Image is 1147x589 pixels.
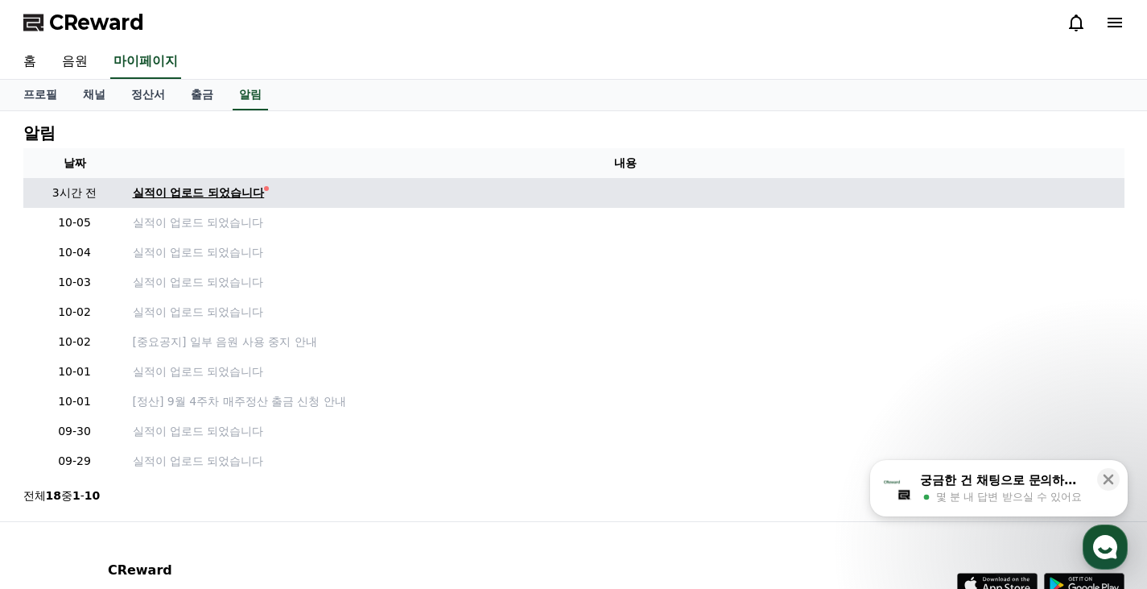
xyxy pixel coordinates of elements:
span: CReward [49,10,144,35]
a: 대화 [106,455,208,496]
strong: 10 [85,489,100,502]
th: 날짜 [23,148,126,178]
p: 10-01 [30,393,120,410]
p: 09-29 [30,453,120,470]
p: 10-03 [30,274,120,291]
a: 알림 [233,80,268,110]
a: 출금 [178,80,226,110]
a: 실적이 업로드 되었습니다 [133,274,1118,291]
p: CReward [108,561,304,580]
a: 음원 [49,45,101,79]
span: 설정 [249,479,268,492]
h4: 알림 [23,124,56,142]
a: [중요공지] 일부 음원 사용 중지 안내 [133,334,1118,350]
strong: 18 [46,489,61,502]
a: [정산] 9월 4주차 매주정산 출금 신청 안내 [133,393,1118,410]
p: 10-04 [30,244,120,261]
a: 정산서 [118,80,178,110]
a: 설정 [208,455,309,496]
p: 10-02 [30,334,120,350]
p: 09-30 [30,423,120,440]
a: 실적이 업로드 되었습니다 [133,214,1118,231]
p: 10-01 [30,363,120,380]
p: 10-05 [30,214,120,231]
p: 전체 중 - [23,487,101,504]
a: 프로필 [10,80,70,110]
strong: 1 [72,489,80,502]
a: 실적이 업로드 되었습니다 [133,363,1118,380]
a: 홈 [10,45,49,79]
a: 홈 [5,455,106,496]
a: 실적이 업로드 되었습니다 [133,423,1118,440]
p: 3시간 전 [30,185,120,201]
a: CReward [23,10,144,35]
a: 실적이 업로드 되었습니다 [133,185,1118,201]
div: 실적이 업로드 되었습니다 [133,185,265,201]
span: 홈 [51,479,60,492]
a: 채널 [70,80,118,110]
a: 마이페이지 [110,45,181,79]
th: 내용 [126,148,1124,178]
p: 10-02 [30,304,120,321]
a: 실적이 업로드 되었습니다 [133,453,1118,470]
a: 실적이 업로드 되었습니다 [133,304,1118,321]
a: 실적이 업로드 되었습니다 [133,244,1118,261]
span: 대화 [147,480,167,493]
